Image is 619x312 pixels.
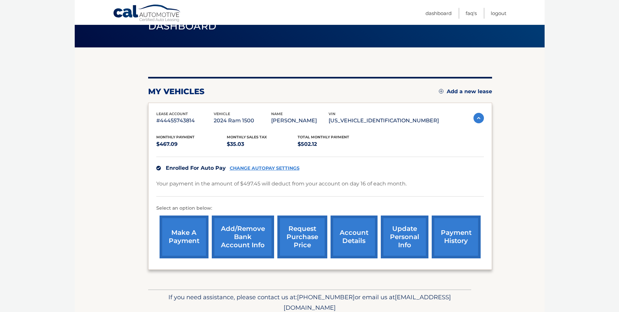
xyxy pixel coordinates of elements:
span: Enrolled For Auto Pay [166,165,226,171]
p: [US_VEHICLE_IDENTIFICATION_NUMBER] [329,116,439,125]
p: $35.03 [227,140,298,149]
a: Logout [491,8,506,19]
span: Total Monthly Payment [298,135,349,139]
span: [PHONE_NUMBER] [297,293,355,301]
a: make a payment [160,216,209,258]
span: Monthly Payment [156,135,194,139]
a: Add/Remove bank account info [212,216,274,258]
p: Select an option below: [156,204,484,212]
a: Dashboard [426,8,452,19]
h2: my vehicles [148,87,205,96]
a: request purchase price [277,216,327,258]
p: #44455743814 [156,116,214,125]
p: $467.09 [156,140,227,149]
span: name [271,112,283,116]
span: Dashboard [148,20,217,32]
p: Your payment in the amount of $497.45 will deduct from your account on day 16 of each month. [156,179,407,188]
a: account details [331,216,378,258]
p: [PERSON_NAME] [271,116,329,125]
span: vehicle [214,112,230,116]
img: add.svg [439,89,443,94]
img: accordion-active.svg [473,113,484,123]
img: check.svg [156,166,161,170]
p: 2024 Ram 1500 [214,116,271,125]
a: Cal Automotive [113,4,181,23]
a: FAQ's [466,8,477,19]
a: payment history [432,216,481,258]
span: lease account [156,112,188,116]
a: CHANGE AUTOPAY SETTINGS [230,165,300,171]
a: Add a new lease [439,88,492,95]
span: vin [329,112,335,116]
span: Monthly sales Tax [227,135,267,139]
a: update personal info [381,216,428,258]
p: $502.12 [298,140,368,149]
